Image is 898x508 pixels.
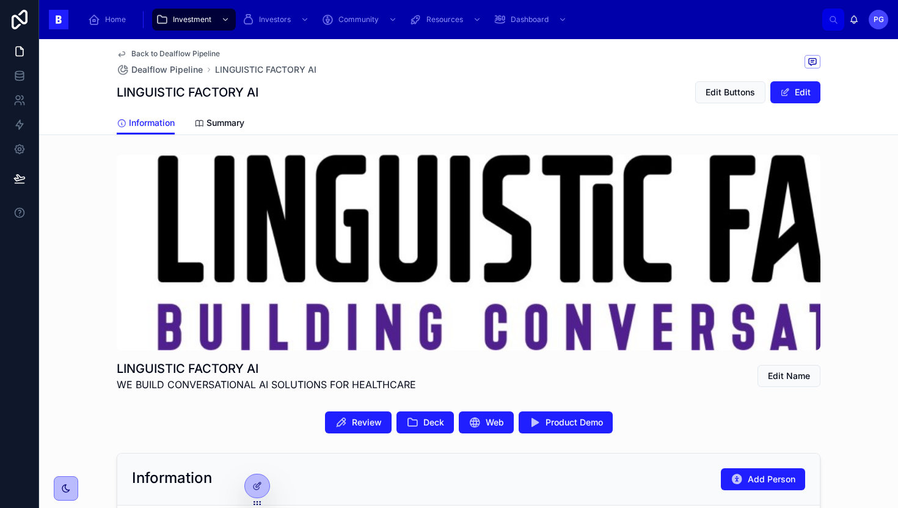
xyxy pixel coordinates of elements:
[117,49,220,59] a: Back to Dealflow Pipeline
[423,416,444,429] span: Deck
[117,112,175,135] a: Information
[131,49,220,59] span: Back to Dealflow Pipeline
[78,6,822,33] div: scrollable content
[426,15,463,24] span: Resources
[117,64,203,76] a: Dealflow Pipeline
[325,411,392,433] button: Review
[105,15,126,24] span: Home
[486,416,504,429] span: Web
[117,377,416,392] span: WE BUILD CONVERSATIONAL AI SOLUTIONS FOR HEALTHCARE
[318,9,403,31] a: Community
[490,9,573,31] a: Dashboard
[519,411,613,433] button: Product Demo
[695,81,765,103] button: Edit Buttons
[129,117,175,129] span: Information
[238,9,315,31] a: Investors
[396,411,454,433] button: Deck
[206,117,244,129] span: Summary
[706,86,755,98] span: Edit Buttons
[459,411,514,433] button: Web
[546,416,603,429] span: Product Demo
[132,468,212,488] h2: Information
[757,365,820,387] button: Edit Name
[152,9,236,31] a: Investment
[721,468,805,490] button: Add Person
[770,81,820,103] button: Edit
[49,10,68,29] img: App logo
[117,84,258,101] h1: LINGUISTIC FACTORY AI
[259,15,291,24] span: Investors
[511,15,549,24] span: Dashboard
[338,15,379,24] span: Community
[352,416,382,429] span: Review
[173,15,211,24] span: Investment
[84,9,134,31] a: Home
[131,64,203,76] span: Dealflow Pipeline
[768,370,810,382] span: Edit Name
[748,473,795,485] span: Add Person
[874,15,884,24] span: PG
[117,360,416,377] h1: LINGUISTIC FACTORY AI
[215,64,316,76] a: LINGUISTIC FACTORY AI
[194,112,244,136] a: Summary
[406,9,487,31] a: Resources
